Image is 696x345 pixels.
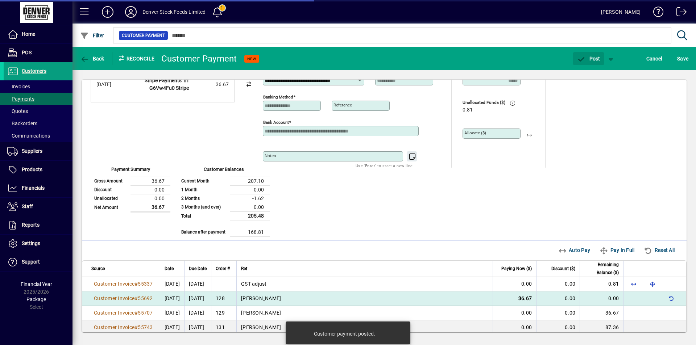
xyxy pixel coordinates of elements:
[4,117,72,130] a: Backorders
[236,306,493,320] td: [PERSON_NAME]
[356,161,413,170] mat-hint: Use 'Enter' to start a new line
[7,96,34,102] span: Payments
[119,5,142,18] button: Profile
[22,259,40,265] span: Support
[178,203,230,211] td: 3 Months (and over)
[130,177,170,185] td: 36.67
[641,244,678,257] button: Reset All
[600,244,634,256] span: Pay In Full
[138,324,153,330] span: 55743
[4,44,72,62] a: POS
[4,130,72,142] a: Communications
[648,1,664,25] a: Knowledge Base
[675,52,690,65] button: Save
[644,244,675,256] span: Reset All
[555,244,593,257] button: Auto Pay
[94,310,134,316] span: Customer Invoice
[464,130,486,135] mat-label: Allocate ($)
[646,53,662,64] span: Cancel
[230,203,270,211] td: 0.00
[122,32,165,39] span: Customer Payment
[236,291,493,306] td: [PERSON_NAME]
[608,295,619,301] span: 0.00
[584,261,619,277] span: Remaining Balance ($)
[91,323,156,331] a: Customer Invoice#55743
[247,56,256,61] span: NEW
[91,194,130,203] td: Unallocated
[165,281,180,287] span: [DATE]
[4,142,72,160] a: Suppliers
[230,177,270,185] td: 207.10
[236,277,493,291] td: GST adjust
[134,324,138,330] span: #
[4,161,72,179] a: Products
[263,120,289,125] mat-label: Bank Account
[72,52,112,65] app-page-header-button: Back
[558,244,591,256] span: Auto Pay
[4,105,72,117] a: Quotes
[22,185,45,191] span: Financials
[4,25,72,43] a: Home
[521,324,532,330] span: 0.00
[230,194,270,203] td: -1.62
[314,330,375,337] div: Customer payment posted.
[165,310,180,316] span: [DATE]
[189,265,207,273] span: Due Date
[80,56,104,62] span: Back
[161,53,237,64] div: Customer Payment
[91,185,130,194] td: Discount
[211,320,236,335] td: 131
[589,56,593,62] span: P
[91,168,170,213] app-page-summary-card: Payment Summary
[4,179,72,197] a: Financials
[80,33,104,38] span: Filter
[22,68,46,74] span: Customers
[178,168,270,237] app-page-summary-card: Customer Balances
[22,240,40,246] span: Settings
[577,56,600,62] span: ost
[22,148,42,154] span: Suppliers
[22,222,40,228] span: Reports
[230,185,270,194] td: 0.00
[216,265,230,273] span: Order #
[96,81,125,88] div: [DATE]
[130,185,170,194] td: 0.00
[142,6,206,18] div: Denver Stock Feeds Limited
[178,194,230,203] td: 2 Months
[601,6,641,18] div: [PERSON_NAME]
[138,281,153,287] span: 55337
[521,281,532,287] span: 0.00
[565,324,575,330] span: 0.00
[21,281,52,287] span: Financial Year
[551,265,575,273] span: Discount ($)
[94,295,134,301] span: Customer Invoice
[165,295,180,301] span: [DATE]
[4,80,72,93] a: Invoices
[677,56,680,62] span: S
[178,228,230,236] td: Balance after payment
[91,177,130,185] td: Gross Amount
[138,310,153,316] span: 55707
[91,280,156,288] a: Customer Invoice#55337
[184,277,211,291] td: [DATE]
[91,166,170,177] div: Payment Summary
[565,295,575,301] span: 0.00
[192,81,229,88] div: 36.67
[211,291,236,306] td: 128
[91,203,130,212] td: Net Amount
[518,295,532,301] span: 36.67
[7,121,37,126] span: Backorders
[112,53,156,64] div: Reconcile
[501,265,532,273] span: Paying Now ($)
[7,133,50,139] span: Communications
[26,296,46,302] span: Package
[645,52,664,65] button: Cancel
[178,185,230,194] td: 1 Month
[91,294,156,302] a: Customer Invoice#55692
[165,265,174,273] span: Date
[4,235,72,253] a: Settings
[94,281,134,287] span: Customer Invoice
[671,1,687,25] a: Logout
[605,324,619,330] span: 87.36
[22,203,33,209] span: Staff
